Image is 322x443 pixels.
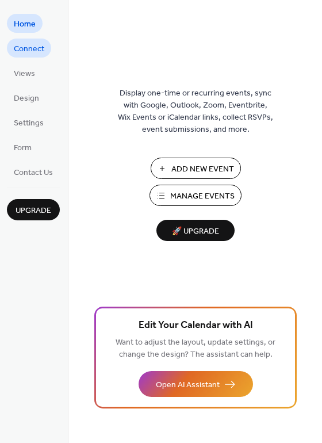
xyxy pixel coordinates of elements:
a: Contact Us [7,162,60,181]
span: Connect [14,43,44,55]
a: Design [7,88,46,107]
span: Display one-time or recurring events, sync with Google, Outlook, Zoom, Eventbrite, Wix Events or ... [118,87,273,136]
a: Connect [7,39,51,58]
span: Form [14,142,32,154]
span: 🚀 Upgrade [163,224,228,239]
span: Settings [14,117,44,129]
a: Home [7,14,43,33]
span: Views [14,68,35,80]
a: Form [7,138,39,156]
span: Open AI Assistant [156,379,220,391]
a: Settings [7,113,51,132]
button: Open AI Assistant [139,371,253,397]
button: 🚀 Upgrade [156,220,235,241]
span: Manage Events [170,190,235,203]
span: Edit Your Calendar with AI [139,318,253,334]
a: Views [7,63,42,82]
button: Manage Events [149,185,241,206]
span: Upgrade [16,205,51,217]
button: Upgrade [7,199,60,220]
button: Add New Event [151,158,241,179]
span: Contact Us [14,167,53,179]
span: Add New Event [171,163,234,175]
span: Home [14,18,36,30]
span: Design [14,93,39,105]
span: Want to adjust the layout, update settings, or change the design? The assistant can help. [116,335,275,362]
